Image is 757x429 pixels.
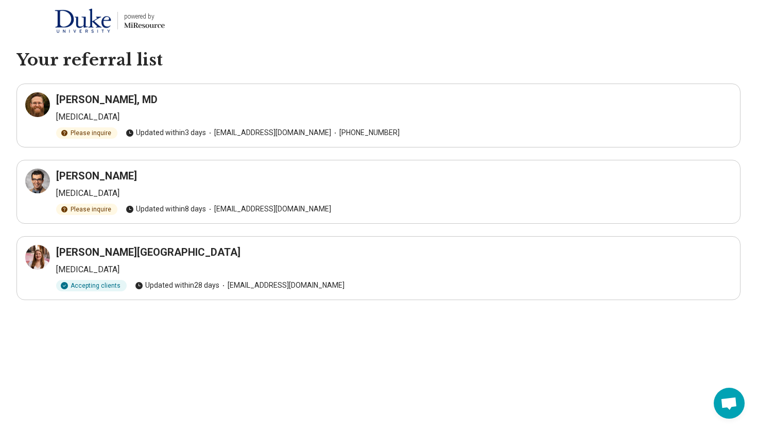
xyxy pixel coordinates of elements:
[56,280,127,291] div: Accepting clients
[219,280,345,291] span: [EMAIL_ADDRESS][DOMAIN_NAME]
[135,280,219,291] span: Updated within 28 days
[206,127,331,138] span: [EMAIL_ADDRESS][DOMAIN_NAME]
[56,263,732,276] p: [MEDICAL_DATA]
[124,12,165,21] div: powered by
[55,8,111,33] img: Duke University
[16,49,741,71] h1: Your referral list
[56,169,137,183] h3: [PERSON_NAME]
[56,111,732,123] p: [MEDICAL_DATA]
[206,204,331,214] span: [EMAIL_ADDRESS][DOMAIN_NAME]
[56,127,117,139] div: Please inquire
[56,204,117,215] div: Please inquire
[126,127,206,138] span: Updated within 3 days
[56,92,158,107] h3: [PERSON_NAME], MD
[56,187,732,200] p: [MEDICAL_DATA]
[331,127,400,138] span: [PHONE_NUMBER]
[56,245,240,259] h3: [PERSON_NAME][GEOGRAPHIC_DATA]
[126,204,206,214] span: Updated within 8 days
[714,388,745,419] div: Open chat
[16,8,165,33] a: Duke Universitypowered by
